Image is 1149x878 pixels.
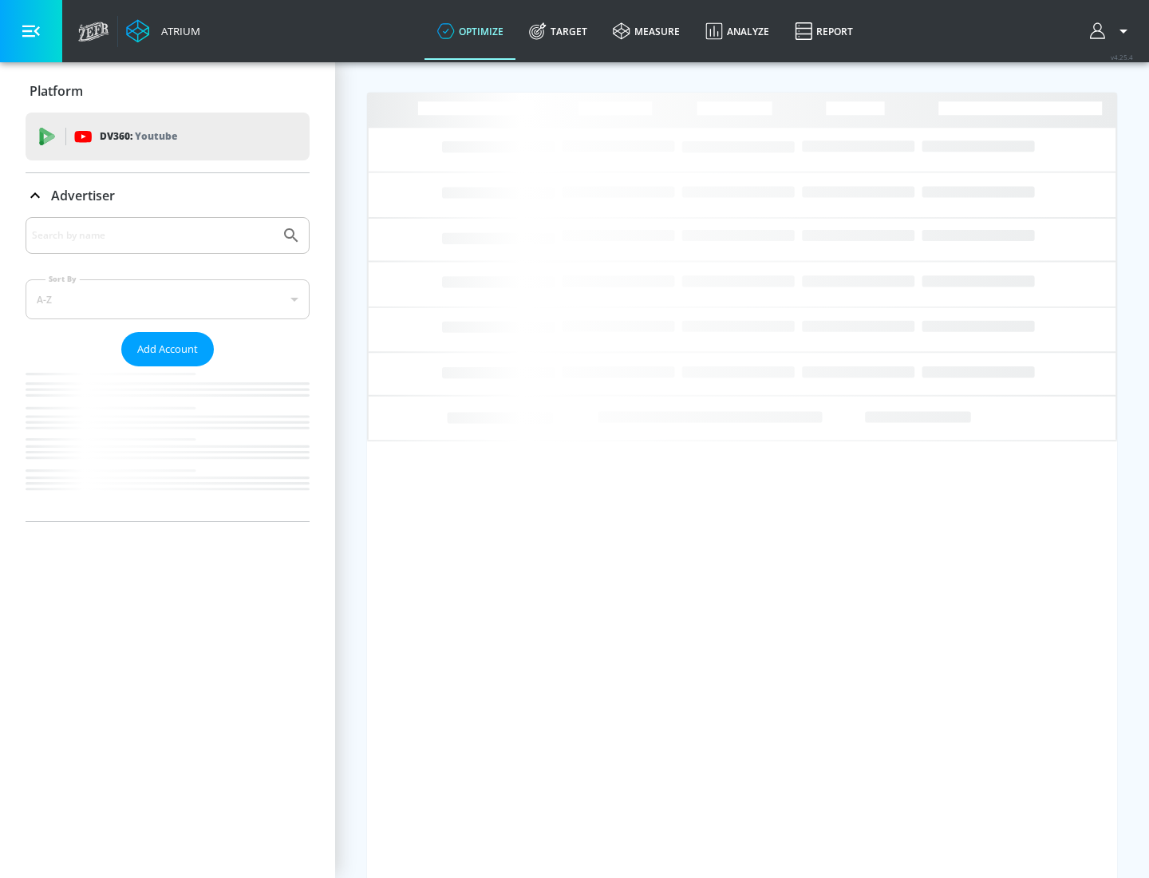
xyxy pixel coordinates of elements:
button: Add Account [121,332,214,366]
p: DV360: [100,128,177,145]
div: DV360: Youtube [26,113,310,160]
nav: list of Advertiser [26,366,310,521]
div: Platform [26,69,310,113]
label: Sort By [45,274,80,284]
p: Advertiser [51,187,115,204]
input: Search by name [32,225,274,246]
a: measure [600,2,693,60]
p: Platform [30,82,83,100]
a: Analyze [693,2,782,60]
span: v 4.25.4 [1111,53,1133,61]
p: Youtube [135,128,177,144]
div: Advertiser [26,173,310,218]
a: Target [516,2,600,60]
a: optimize [424,2,516,60]
span: Add Account [137,340,198,358]
a: Atrium [126,19,200,43]
div: Atrium [155,24,200,38]
div: Advertiser [26,217,310,521]
a: Report [782,2,866,60]
div: A-Z [26,279,310,319]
